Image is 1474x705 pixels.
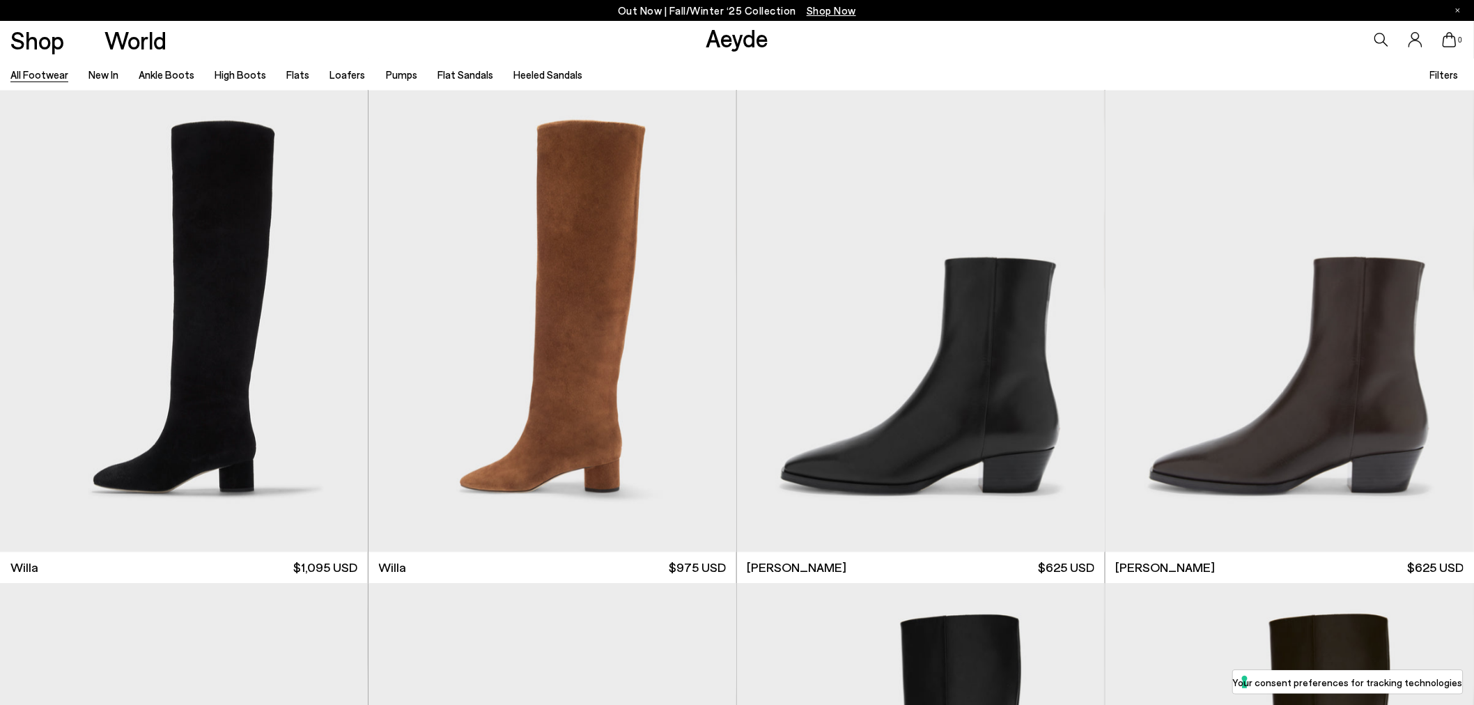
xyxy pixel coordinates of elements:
span: $1,095 USD [293,559,357,577]
a: Ankle Boots [139,68,194,81]
span: Navigate to /collections/new-in [807,4,856,17]
p: Out Now | Fall/Winter ‘25 Collection [618,2,856,20]
a: [PERSON_NAME] $625 USD [737,552,1105,584]
img: Baba Pointed Cowboy Boots [1105,91,1474,552]
span: Willa [379,559,407,577]
a: All Footwear [10,68,68,81]
a: New In [88,68,118,81]
a: Loafers [330,68,366,81]
span: $625 USD [1038,559,1094,577]
a: World [104,28,166,52]
span: $975 USD [669,559,726,577]
a: Flats [286,68,309,81]
label: Your consent preferences for tracking technologies [1233,675,1463,690]
span: [PERSON_NAME] [1116,559,1216,577]
img: Willa Suede Knee-High Boots [368,91,736,552]
a: Pumps [386,68,417,81]
span: Filters [1430,68,1459,81]
img: Baba Pointed Cowboy Boots [737,91,1105,552]
span: Willa [10,559,38,577]
span: [PERSON_NAME] [747,559,847,577]
a: 0 [1443,32,1457,47]
a: High Boots [215,68,266,81]
span: $625 USD [1407,559,1464,577]
a: Willa $975 USD [368,552,736,584]
a: Shop [10,28,64,52]
a: Aeyde [706,23,768,52]
a: [PERSON_NAME] $625 USD [1105,552,1474,584]
a: Flat Sandals [437,68,493,81]
button: Your consent preferences for tracking technologies [1233,670,1463,694]
a: Heeled Sandals [513,68,582,81]
span: 0 [1457,36,1464,44]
